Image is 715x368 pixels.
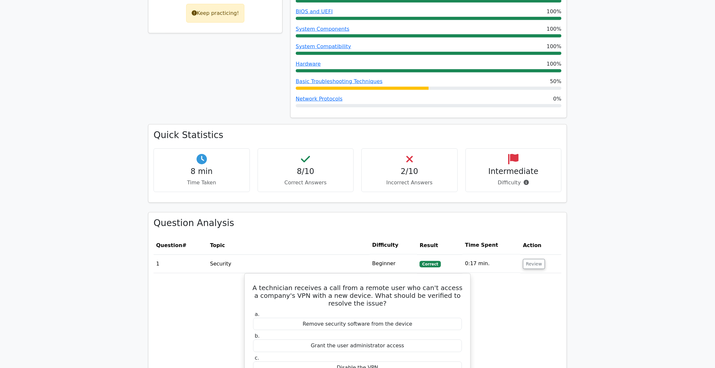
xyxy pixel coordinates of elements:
h4: Intermediate [471,167,556,176]
a: System Compatibility [296,43,351,49]
a: Hardware [296,61,321,67]
span: 100% [547,8,561,16]
span: 50% [550,78,561,85]
span: 0% [553,95,561,103]
span: 100% [547,60,561,68]
span: a. [255,311,260,317]
span: b. [255,333,260,339]
div: Keep practicing! [186,4,245,23]
span: 100% [547,43,561,50]
th: Topic [208,236,370,254]
h3: Quick Statistics [154,130,561,141]
td: Security [208,254,370,273]
h3: Question Analysis [154,218,561,229]
h4: 8/10 [263,167,348,176]
a: System Components [296,26,349,32]
p: Time Taken [159,179,244,187]
th: Result [417,236,462,254]
h5: A technician receives a call from a remote user who can't access a company's VPN with a new devic... [252,284,463,307]
div: Remove security software from the device [253,318,462,330]
th: Time Spent [463,236,520,254]
p: Incorrect Answers [367,179,452,187]
td: Beginner [370,254,417,273]
span: Question [156,242,182,248]
a: Network Protocols [296,96,343,102]
td: 1 [154,254,208,273]
span: 100% [547,25,561,33]
div: Grant the user administrator access [253,340,462,352]
a: BIOS and UEFI [296,8,333,15]
h4: 8 min [159,167,244,176]
h4: 2/10 [367,167,452,176]
th: Difficulty [370,236,417,254]
a: Basic Troubleshooting Techniques [296,78,383,84]
span: c. [255,355,259,361]
th: Action [520,236,561,254]
th: # [154,236,208,254]
p: Difficulty [471,179,556,187]
td: 0:17 min. [463,254,520,273]
button: Review [523,259,545,269]
span: Correct [420,261,441,267]
p: Correct Answers [263,179,348,187]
